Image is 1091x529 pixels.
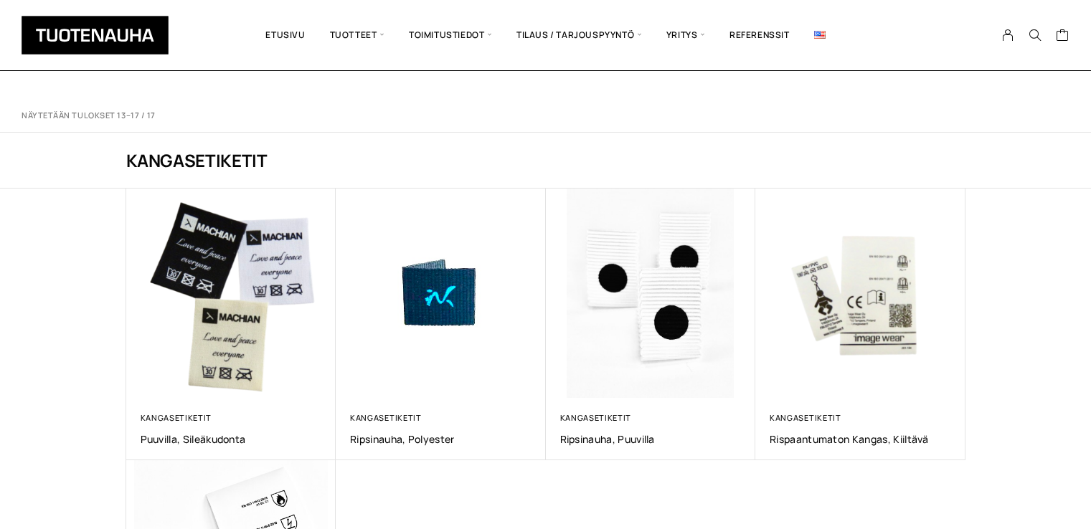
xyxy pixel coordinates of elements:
[397,11,504,59] span: Toimitustiedot
[126,148,965,172] h1: Kangasetiketit
[350,412,422,423] a: Kangasetiketit
[504,11,654,59] span: Tilaus / Tarjouspyyntö
[770,432,951,446] a: Rispaantumaton kangas, kiiltävä
[994,29,1022,42] a: My Account
[1021,29,1049,42] button: Search
[253,11,317,59] a: Etusivu
[22,110,156,121] p: Näytetään tulokset 13–17 / 17
[141,432,322,446] a: Puuvilla, sileäkudonta
[350,432,532,446] a: Ripsinauha, polyester
[814,31,826,39] img: English
[717,11,802,59] a: Referenssit
[22,16,169,54] img: Tuotenauha Oy
[318,11,397,59] span: Tuotteet
[141,412,212,423] a: Kangasetiketit
[560,412,632,423] a: Kangasetiketit
[654,11,717,59] span: Yritys
[770,412,841,423] a: Kangasetiketit
[1056,28,1069,45] a: Cart
[560,432,742,446] a: Ripsinauha, puuvilla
